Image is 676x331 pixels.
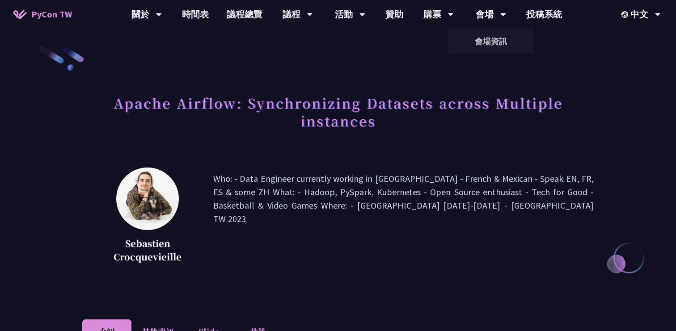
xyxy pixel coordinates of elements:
[13,10,27,19] img: Home icon of PyCon TW 2025
[448,31,534,52] a: 會場資訊
[31,8,72,21] span: PyCon TW
[621,11,630,18] img: Locale Icon
[4,3,81,25] a: PyCon TW
[105,237,191,264] p: Sebastien Crocquevieille
[213,172,594,266] p: Who: - Data Engineer currently working in [GEOGRAPHIC_DATA] - French & Mexican - Speak EN, FR, ES...
[82,89,594,134] h1: Apache Airflow: Synchronizing Datasets across Multiple instances
[116,168,179,230] img: Sebastien Crocquevieille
